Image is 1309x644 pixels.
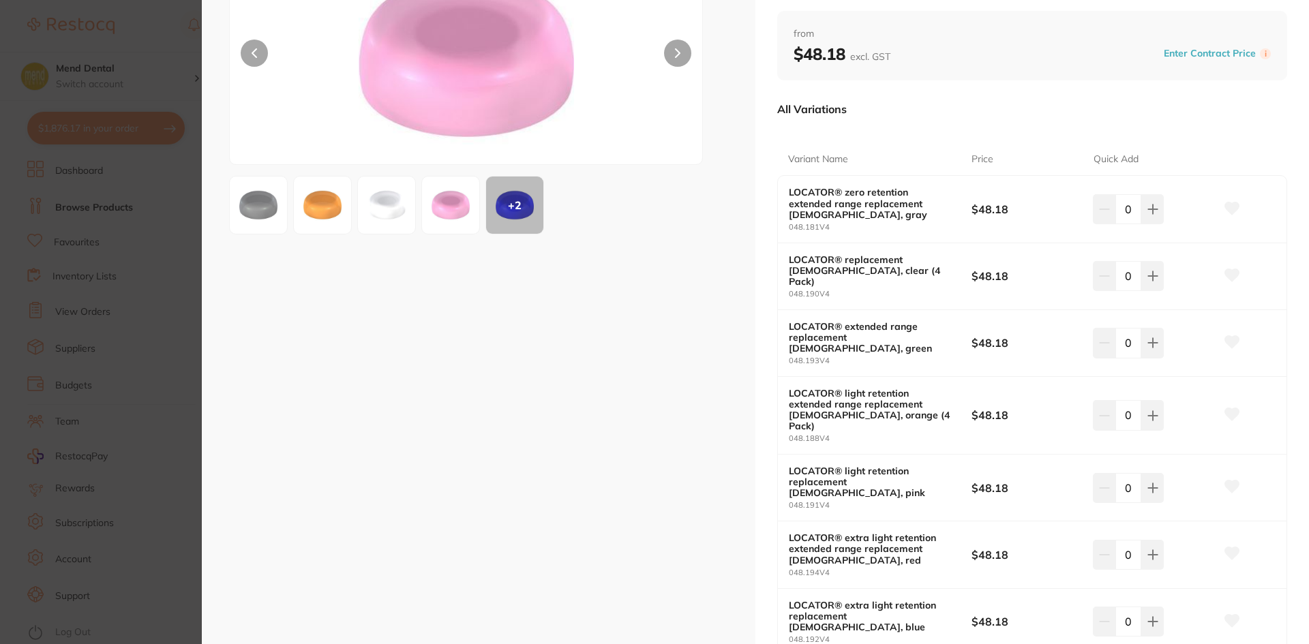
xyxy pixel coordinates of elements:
[789,465,953,498] b: LOCATOR® light retention replacement [DEMOGRAPHIC_DATA], pink
[789,501,972,510] small: 048.191V4
[1160,47,1260,60] button: Enter Contract Price
[972,335,1081,350] b: $48.18
[777,102,847,116] p: All Variations
[794,27,1271,41] span: from
[850,50,890,63] span: excl. GST
[789,187,953,219] b: LOCATOR® zero retention extended range replacement [DEMOGRAPHIC_DATA], gray
[1260,48,1271,59] label: i
[794,44,890,64] b: $48.18
[298,181,347,230] img: aGVpPTMwMA
[789,388,953,431] b: LOCATOR® light retention extended range replacement [DEMOGRAPHIC_DATA], orange (4 Pack)
[789,223,972,232] small: 048.181V4
[789,321,953,354] b: LOCATOR® extended range replacement [DEMOGRAPHIC_DATA], green
[426,181,475,230] img: aGVpPTMwMA
[972,153,993,166] p: Price
[789,434,972,443] small: 048.188V4
[234,181,283,230] img: aGVpPTMwMA
[362,181,411,230] img: aGVpPTMwMA
[486,177,543,234] div: + 2
[485,176,544,234] button: +2
[789,635,972,644] small: 048.192V4
[788,153,848,166] p: Variant Name
[972,614,1081,629] b: $48.18
[972,480,1081,495] b: $48.18
[1094,153,1139,166] p: Quick Add
[789,254,953,287] b: LOCATOR® replacement [DEMOGRAPHIC_DATA], clear (4 Pack)
[972,408,1081,423] b: $48.18
[789,356,972,365] small: 048.193V4
[789,568,972,577] small: 048.194V4
[789,600,953,632] b: LOCATOR® extra light retention replacement [DEMOGRAPHIC_DATA], blue
[789,290,972,298] small: 048.190V4
[972,269,1081,283] b: $48.18
[972,202,1081,217] b: $48.18
[972,547,1081,562] b: $48.18
[789,532,953,565] b: LOCATOR® extra light retention extended range replacement [DEMOGRAPHIC_DATA], red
